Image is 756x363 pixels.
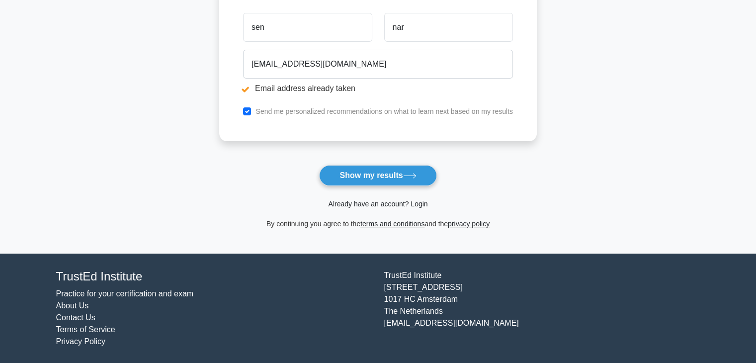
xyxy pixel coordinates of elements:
a: About Us [56,301,89,310]
input: Email [243,50,513,79]
h4: TrustEd Institute [56,270,372,284]
a: Privacy Policy [56,337,106,346]
a: Practice for your certification and exam [56,289,194,298]
a: Terms of Service [56,325,115,334]
div: TrustEd Institute [STREET_ADDRESS] 1017 HC Amsterdam The Netherlands [EMAIL_ADDRESS][DOMAIN_NAME] [378,270,706,348]
li: Email address already taken [243,83,513,94]
div: By continuing you agree to the and the [213,218,543,230]
a: Contact Us [56,313,95,322]
label: Send me personalized recommendations on what to learn next based on my results [255,107,513,115]
input: First name [243,13,372,42]
a: terms and conditions [360,220,424,228]
button: Show my results [319,165,436,186]
a: Already have an account? Login [328,200,427,208]
input: Last name [384,13,513,42]
a: privacy policy [448,220,490,228]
